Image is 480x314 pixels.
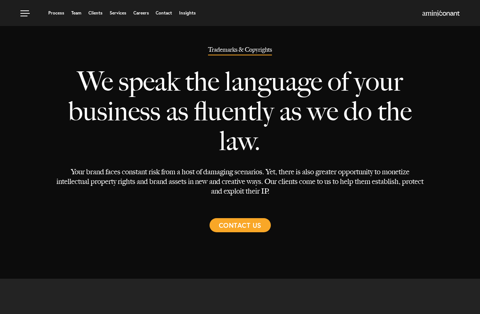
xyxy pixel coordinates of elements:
span: Contact Us [219,218,262,232]
a: Contact [156,11,172,15]
a: Team [71,11,81,15]
h1: Trademarks & Copyrights [208,47,272,55]
a: Home [422,11,460,17]
a: Insights [179,11,196,15]
img: Amini & Conant [422,10,460,16]
a: Clients [88,11,103,15]
p: We speak the language of your business as fluently as we do the law. [55,55,425,167]
a: Process [48,11,64,15]
p: Your brand faces constant risk from a host of damaging scenarios. Yet, there is also greater oppo... [55,167,425,196]
a: Careers [133,11,149,15]
a: Contact Us [210,218,271,232]
a: Services [110,11,126,15]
